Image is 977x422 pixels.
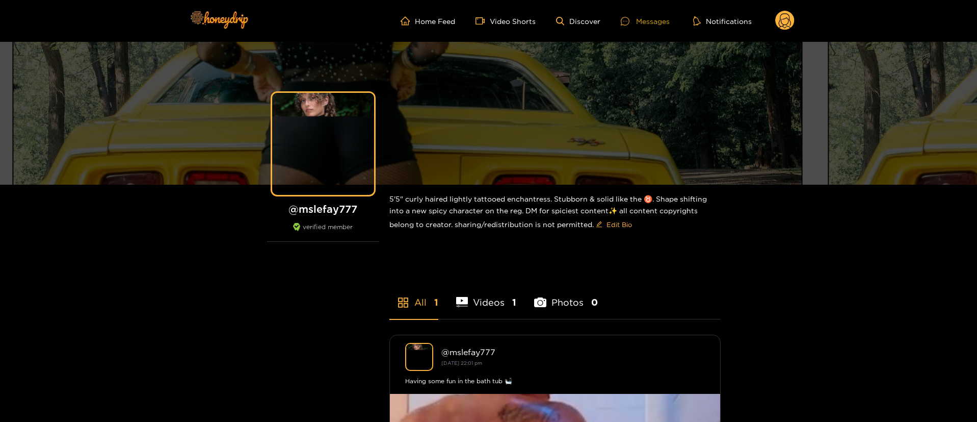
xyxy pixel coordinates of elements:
[405,376,705,386] div: Having some fun in the bath tub 🛀🏽
[434,296,438,309] span: 1
[267,223,379,242] div: verified member
[534,273,598,319] li: Photos
[476,16,536,26] a: Video Shorts
[397,296,409,309] span: appstore
[401,16,415,26] span: home
[596,221,602,229] span: edit
[512,296,516,309] span: 1
[591,296,598,309] span: 0
[594,216,634,233] button: editEdit Bio
[621,15,670,27] div: Messages
[606,219,632,230] span: Edit Bio
[389,185,721,241] div: 5'5" curly haired lightly tattooed enchantress. Stubborn & solid like the ♉️. Shape shifting into...
[441,347,705,357] div: @ mslefay777
[405,343,433,371] img: mslefay777
[556,17,600,26] a: Discover
[389,273,438,319] li: All
[476,16,490,26] span: video-camera
[267,203,379,215] h1: @ mslefay777
[441,360,482,366] small: [DATE] 22:01 pm
[456,273,517,319] li: Videos
[401,16,455,26] a: Home Feed
[690,16,755,26] button: Notifications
